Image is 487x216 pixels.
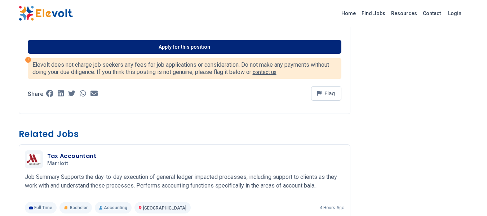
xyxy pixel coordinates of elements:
[28,40,341,54] a: Apply for this position
[25,150,344,213] a: MarriottTax AccountantMarriottJob Summary Supports the day-to-day execution of general ledger imp...
[95,202,132,213] p: Accounting
[19,128,350,140] h3: Related Jobs
[28,91,45,97] p: Share:
[25,202,57,213] p: Full Time
[47,160,68,167] span: Marriott
[19,6,73,21] img: Elevolt
[444,6,466,21] a: Login
[320,205,344,211] p: 4 hours ago
[311,86,341,101] button: Flag
[420,8,444,19] a: Contact
[25,173,344,190] p: Job Summary Supports the day-to-day execution of general ledger impacted processes, including sup...
[451,181,487,216] iframe: Chat Widget
[338,8,359,19] a: Home
[70,205,88,211] span: Bachelor
[32,61,337,76] p: Elevolt does not charge job seekers any fees for job applications or consideration. Do not make a...
[388,8,420,19] a: Resources
[47,152,97,160] h3: Tax Accountant
[253,69,276,75] a: contact us
[27,154,41,165] img: Marriott
[359,8,388,19] a: Find Jobs
[143,206,186,211] span: [GEOGRAPHIC_DATA]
